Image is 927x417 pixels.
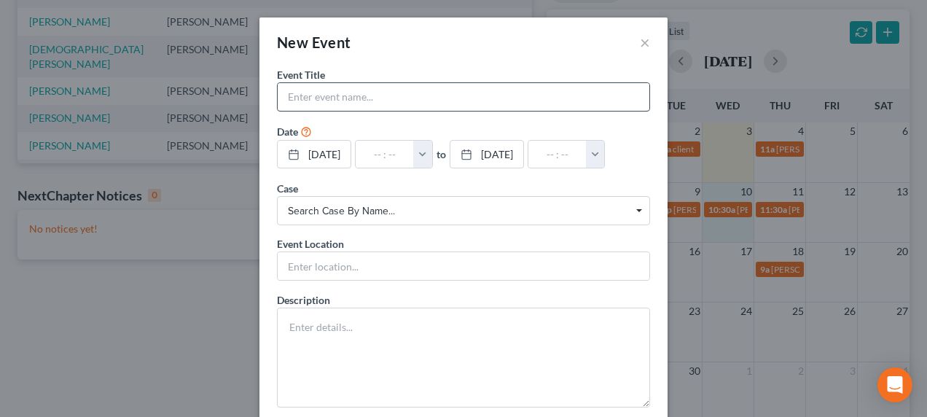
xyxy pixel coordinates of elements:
span: Select box activate [277,196,650,225]
a: [DATE] [278,141,351,168]
input: Enter location... [278,252,649,280]
div: Open Intercom Messenger [877,367,912,402]
label: Description [277,292,330,308]
input: Enter event name... [278,83,649,111]
span: Search case by name... [288,203,639,219]
label: Event Location [277,236,344,252]
span: Event Title [277,69,325,81]
label: Case [277,181,298,196]
button: × [640,34,650,51]
input: -- : -- [528,141,587,168]
span: New Event [277,34,351,51]
label: Date [277,124,298,139]
a: [DATE] [450,141,523,168]
input: -- : -- [356,141,414,168]
label: to [437,147,446,162]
